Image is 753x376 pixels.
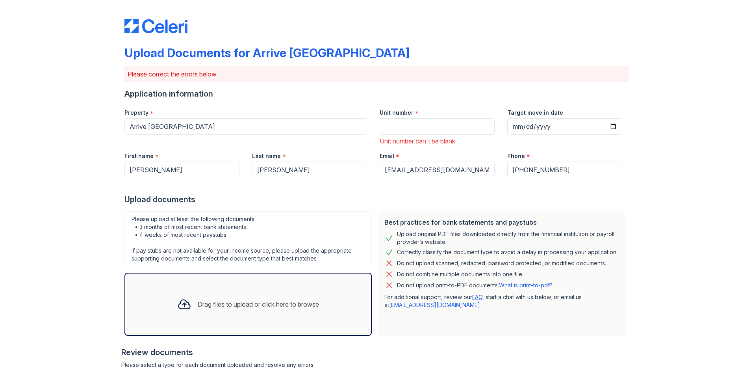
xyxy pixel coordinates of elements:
[124,88,629,99] div: Application information
[124,109,148,117] label: Property
[507,152,525,160] label: Phone
[380,136,495,146] div: Unit number can't be blank
[507,109,563,117] label: Target move in date
[389,302,480,308] a: [EMAIL_ADDRESS][DOMAIN_NAME]
[397,259,606,268] div: Do not upload scanned, redacted, password protected, or modified documents.
[380,109,414,117] label: Unit number
[384,218,619,227] div: Best practices for bank statements and paystubs
[397,230,619,246] div: Upload original PDF files downloaded directly from the financial institution or payroll provider’...
[124,194,629,205] div: Upload documents
[121,347,629,358] div: Review documents
[124,46,410,60] div: Upload Documents for Arrive [GEOGRAPHIC_DATA]
[124,19,187,33] img: CE_Logo_Blue-a8612792a0a2168367f1c8372b55b34899dd931a85d93a1a3d3e32e68fde9ad4.png
[384,293,619,309] p: For additional support, review our , start a chat with us below, or email us at
[121,361,629,369] div: Please select a type for each document uploaded and resolve any errors.
[198,300,319,309] div: Drag files to upload or click here to browse
[397,281,553,289] p: Do not upload print-to-PDF documents.
[124,152,154,160] label: First name
[252,152,281,160] label: Last name
[380,152,394,160] label: Email
[124,211,372,266] div: Please upload at least the following documents: • 3 months of most recent bank statements • 4 wee...
[128,69,625,79] p: Please correct the errors below.
[472,294,482,300] a: FAQ
[397,270,523,279] div: Do not combine multiple documents into one file.
[499,282,553,289] a: What is print-to-pdf?
[397,248,618,257] div: Correctly classify the document type to avoid a delay in processing your application.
